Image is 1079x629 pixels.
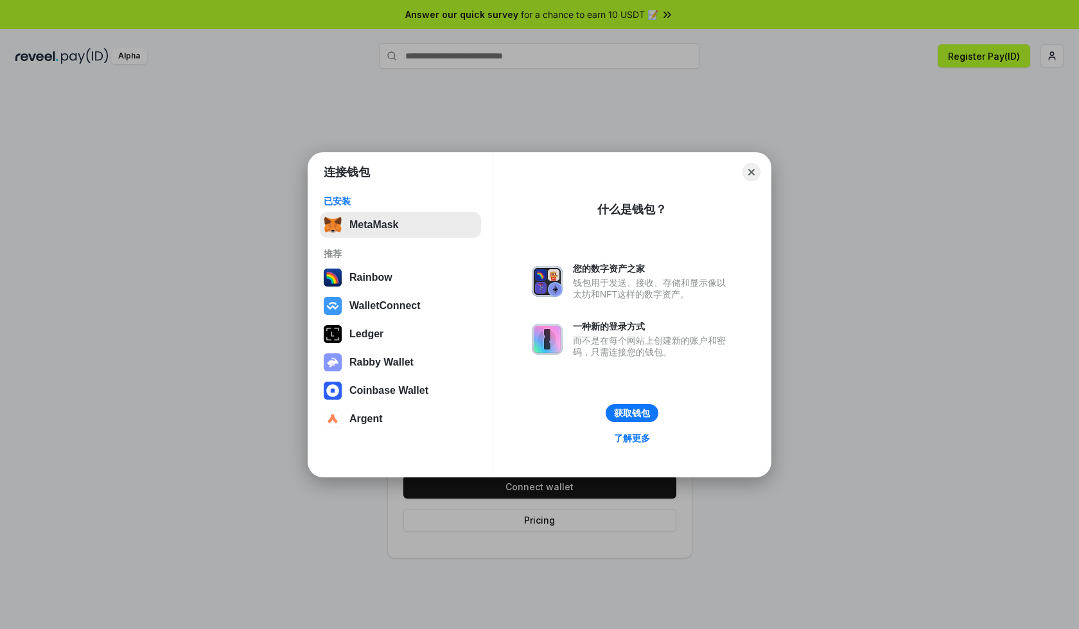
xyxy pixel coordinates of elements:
[320,265,481,290] button: Rainbow
[320,321,481,347] button: Ledger
[320,406,481,432] button: Argent
[320,212,481,238] button: MetaMask
[573,335,732,358] div: 而不是在每个网站上创建新的账户和密码，只需连接您的钱包。
[324,248,477,260] div: 推荐
[606,430,658,447] a: 了解更多
[324,164,370,180] h1: 连接钱包
[324,325,342,343] img: svg+xml,%3Csvg%20xmlns%3D%22http%3A%2F%2Fwww.w3.org%2F2000%2Fsvg%22%20width%3D%2228%22%20height%3...
[532,266,563,297] img: svg+xml,%3Csvg%20xmlns%3D%22http%3A%2F%2Fwww.w3.org%2F2000%2Fsvg%22%20fill%3D%22none%22%20viewBox...
[349,219,398,231] div: MetaMask
[324,216,342,234] img: svg+xml,%3Csvg%20fill%3D%22none%22%20height%3D%2233%22%20viewBox%3D%220%200%2035%2033%22%20width%...
[573,277,732,300] div: 钱包用于发送、接收、存储和显示像以太坊和NFT这样的数字资产。
[532,324,563,355] img: svg+xml,%3Csvg%20xmlns%3D%22http%3A%2F%2Fwww.w3.org%2F2000%2Fsvg%22%20fill%3D%22none%22%20viewBox...
[349,413,383,425] div: Argent
[320,293,481,319] button: WalletConnect
[324,410,342,428] img: svg+xml,%3Csvg%20width%3D%2228%22%20height%3D%2228%22%20viewBox%3D%220%200%2028%2028%22%20fill%3D...
[573,321,732,332] div: 一种新的登录方式
[614,407,650,419] div: 获取钱包
[742,163,760,181] button: Close
[320,350,481,375] button: Rabby Wallet
[324,269,342,287] img: svg+xml,%3Csvg%20width%3D%22120%22%20height%3D%22120%22%20viewBox%3D%220%200%20120%20120%22%20fil...
[324,195,477,207] div: 已安装
[573,263,732,274] div: 您的数字资产之家
[349,357,414,368] div: Rabby Wallet
[349,300,421,312] div: WalletConnect
[597,202,667,217] div: 什么是钱包？
[606,404,658,422] button: 获取钱包
[349,272,392,283] div: Rainbow
[349,328,383,340] div: Ledger
[324,297,342,315] img: svg+xml,%3Csvg%20width%3D%2228%22%20height%3D%2228%22%20viewBox%3D%220%200%2028%2028%22%20fill%3D...
[324,382,342,400] img: svg+xml,%3Csvg%20width%3D%2228%22%20height%3D%2228%22%20viewBox%3D%220%200%2028%2028%22%20fill%3D...
[349,385,428,396] div: Coinbase Wallet
[324,353,342,371] img: svg+xml,%3Csvg%20xmlns%3D%22http%3A%2F%2Fwww.w3.org%2F2000%2Fsvg%22%20fill%3D%22none%22%20viewBox...
[614,432,650,444] div: 了解更多
[320,378,481,403] button: Coinbase Wallet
